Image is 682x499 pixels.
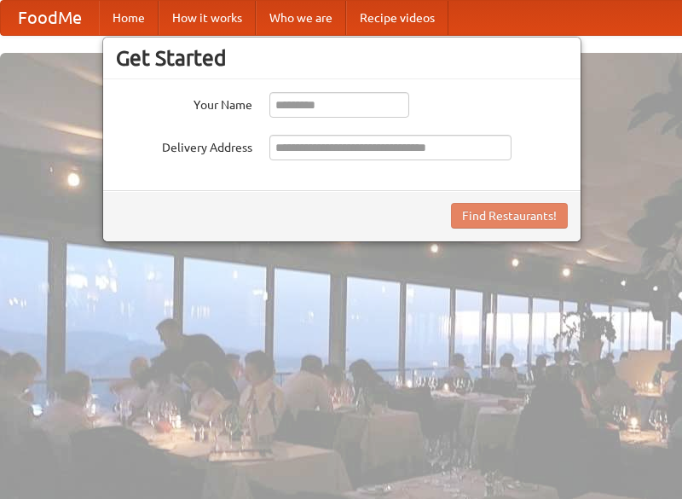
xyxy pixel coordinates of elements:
a: Recipe videos [346,1,448,35]
a: FoodMe [1,1,99,35]
button: Find Restaurants! [451,203,568,229]
a: How it works [159,1,256,35]
a: Home [99,1,159,35]
a: Who we are [256,1,346,35]
label: Delivery Address [116,135,252,156]
label: Your Name [116,92,252,113]
h3: Get Started [116,45,568,71]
